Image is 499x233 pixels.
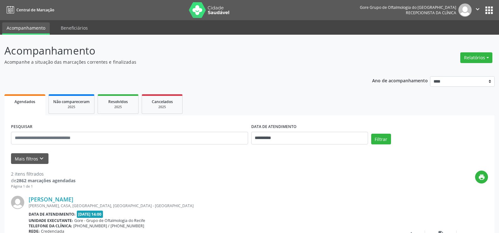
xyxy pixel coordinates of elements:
[4,43,348,59] p: Acompanhamento
[478,174,485,181] i: print
[29,218,73,223] b: Unidade executante:
[11,196,24,209] img: img
[14,99,35,104] span: Agendados
[406,10,456,15] span: Recepcionista da clínica
[16,178,76,183] strong: 2862 marcações agendadas
[251,122,297,132] label: DATA DE ATENDIMENTO
[38,155,45,162] i: keyboard_arrow_down
[152,99,173,104] span: Cancelados
[56,22,92,33] a: Beneficiários
[472,3,484,17] button: 
[102,105,134,109] div: 2025
[29,212,76,217] b: Data de atendimento:
[11,153,48,164] button: Mais filtroskeyboard_arrow_down
[11,171,76,177] div: 2 itens filtrados
[11,177,76,184] div: de
[11,122,32,132] label: PESQUISAR
[372,76,428,84] p: Ano de acompanhamento
[460,52,492,63] button: Relatórios
[474,6,481,13] i: 
[146,105,178,109] div: 2025
[108,99,128,104] span: Resolvidos
[371,134,391,144] button: Filtrar
[4,5,54,15] a: Central de Marcação
[475,171,488,183] button: print
[53,105,90,109] div: 2025
[73,223,144,229] span: [PHONE_NUMBER] / [PHONE_NUMBER]
[2,22,50,35] a: Acompanhamento
[29,203,394,208] div: [PERSON_NAME], CASA, [GEOGRAPHIC_DATA], [GEOGRAPHIC_DATA] - [GEOGRAPHIC_DATA]
[77,211,103,218] span: [DATE] 14:00
[53,99,90,104] span: Não compareceram
[11,184,76,189] div: Página 1 de 1
[4,59,348,65] p: Acompanhe a situação das marcações correntes e finalizadas
[458,3,472,17] img: img
[484,5,495,16] button: apps
[29,223,72,229] b: Telefone da clínica:
[29,196,73,203] a: [PERSON_NAME]
[16,7,54,13] span: Central de Marcação
[74,218,145,223] span: Gore - Grupo de Oftalmologia do Recife
[360,5,456,10] div: Gore Grupo de Oftalmologia do [GEOGRAPHIC_DATA]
